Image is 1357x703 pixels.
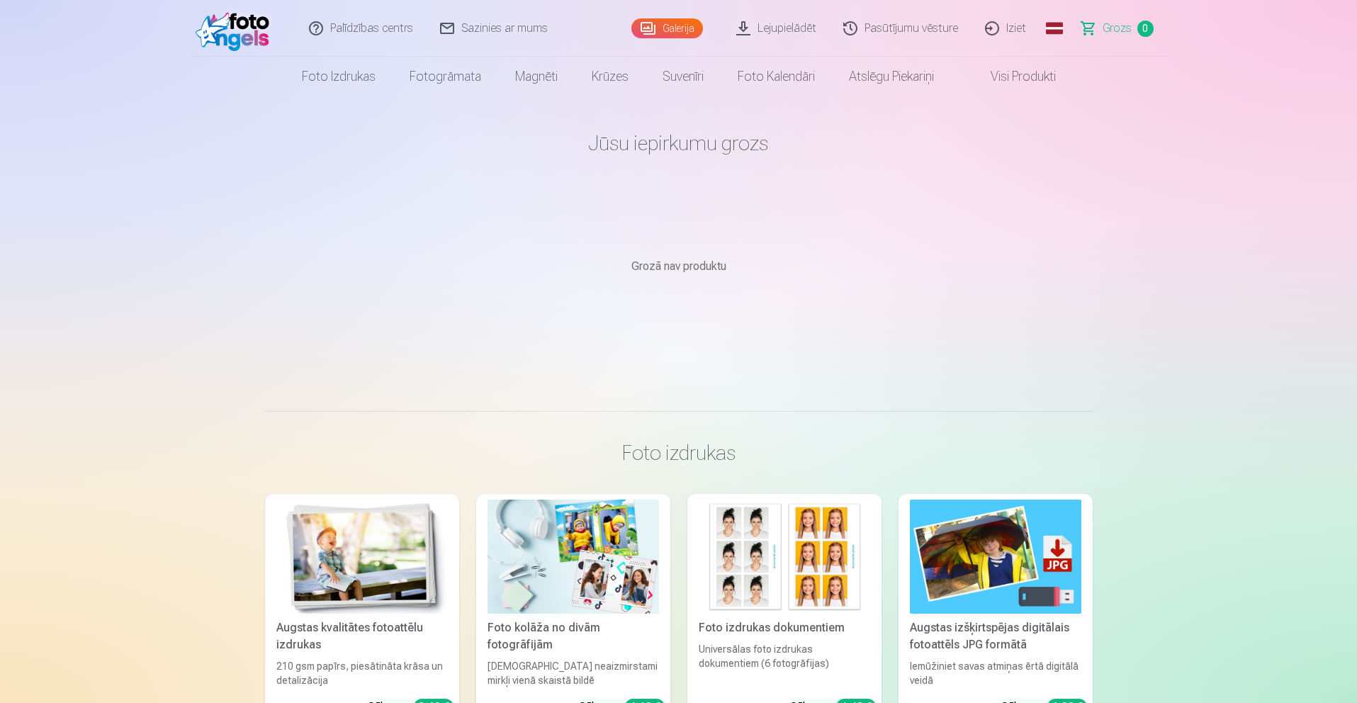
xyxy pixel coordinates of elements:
span: Grozs [1103,20,1132,37]
a: Visi produkti [951,57,1073,96]
a: Suvenīri [646,57,721,96]
h1: Jūsu iepirkumu grozs [265,130,1093,156]
div: Foto kolāža no divām fotogrāfijām [482,619,665,653]
div: Augstas kvalitātes fotoattēlu izdrukas [271,619,454,653]
img: /fa1 [196,6,277,51]
span: 0 [1137,21,1154,37]
div: Iemūžiniet savas atmiņas ērtā digitālā veidā [904,659,1087,687]
div: Foto izdrukas dokumentiem [693,619,876,636]
a: Atslēgu piekariņi [832,57,951,96]
a: Foto izdrukas [285,57,393,96]
img: Augstas kvalitātes fotoattēlu izdrukas [276,500,448,614]
a: Foto kalendāri [721,57,832,96]
a: Fotogrāmata [393,57,498,96]
div: 210 gsm papīrs, piesātināta krāsa un detalizācija [271,659,454,687]
div: [DEMOGRAPHIC_DATA] neaizmirstami mirkļi vienā skaistā bildē [482,659,665,687]
div: Augstas izšķirtspējas digitālais fotoattēls JPG formātā [904,619,1087,653]
img: Foto kolāža no divām fotogrāfijām [488,500,659,614]
div: Universālas foto izdrukas dokumentiem (6 fotogrāfijas) [693,642,876,687]
a: Krūzes [575,57,646,96]
p: Grozā nav produktu [265,258,1093,275]
a: Galerija [631,18,703,38]
a: Magnēti [498,57,575,96]
img: Augstas izšķirtspējas digitālais fotoattēls JPG formātā [910,500,1081,614]
h3: Foto izdrukas [276,440,1081,466]
img: Foto izdrukas dokumentiem [699,500,870,614]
